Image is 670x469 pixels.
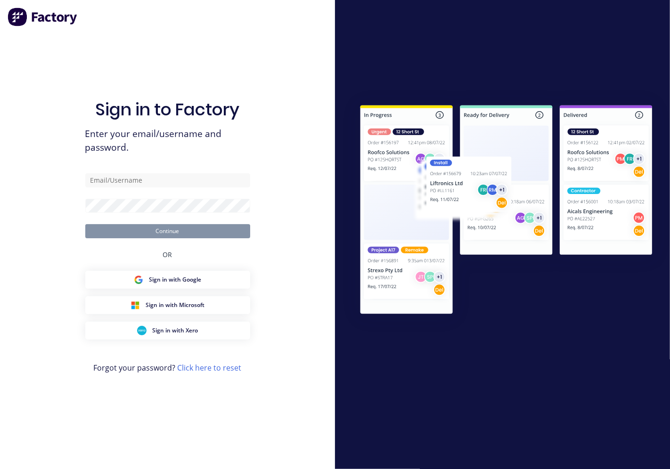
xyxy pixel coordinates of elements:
span: Sign in with Xero [152,326,198,335]
button: Microsoft Sign inSign in with Microsoft [85,296,250,314]
button: Google Sign inSign in with Google [85,271,250,289]
span: Enter your email/username and password. [85,127,250,154]
img: Sign in [343,89,670,333]
span: Forgot your password? [94,362,242,373]
img: Microsoft Sign in [131,300,140,310]
h1: Sign in to Factory [96,99,240,120]
button: Xero Sign inSign in with Xero [85,322,250,340]
span: Sign in with Google [149,275,201,284]
a: Click here to reset [178,363,242,373]
span: Sign in with Microsoft [146,301,204,309]
img: Google Sign in [134,275,143,284]
img: Factory [8,8,78,26]
button: Continue [85,224,250,238]
div: OR [163,238,172,271]
input: Email/Username [85,173,250,187]
img: Xero Sign in [137,326,147,335]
